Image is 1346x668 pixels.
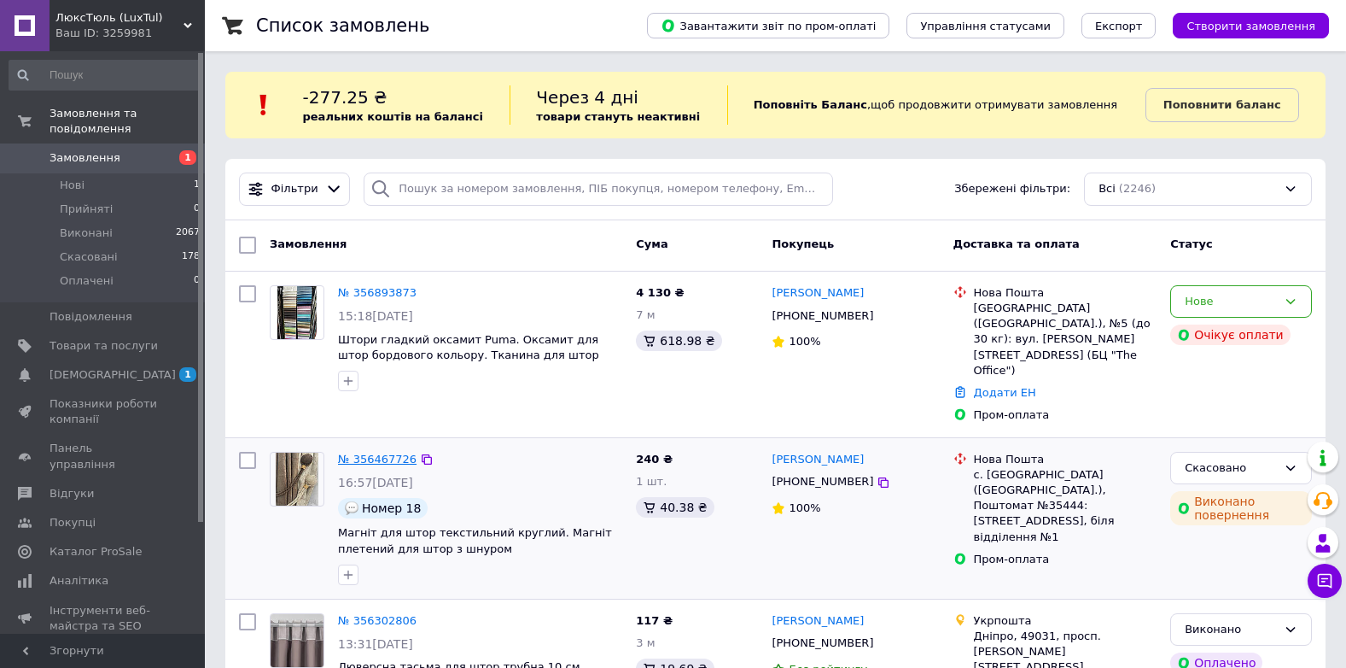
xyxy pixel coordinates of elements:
[194,202,200,217] span: 0
[50,486,94,501] span: Відгуки
[50,441,158,472] span: Панель управління
[338,637,413,651] span: 13:31[DATE]
[1185,460,1277,478] div: Скасовано
[50,309,132,325] span: Повідомлення
[636,497,714,518] div: 40.38 ₴
[974,552,1157,567] div: Пром-оплата
[954,181,1070,197] span: Збережені фільтри:
[338,309,413,323] span: 15:18[DATE]
[772,237,834,250] span: Покупець
[179,150,196,165] span: 1
[271,181,318,197] span: Фільтри
[1308,564,1342,598] button: Чат з покупцем
[1156,19,1329,32] a: Створити замовлення
[50,106,205,137] span: Замовлення та повідомлення
[364,173,833,206] input: Пошук за номером замовлення, ПІБ покупця, номером телефону, Email, номером накладної
[60,249,118,265] span: Скасовані
[772,452,864,468] a: [PERSON_NAME]
[953,237,1080,250] span: Доставка та оплата
[50,338,158,354] span: Товари та послуги
[772,309,873,322] span: [PHONE_NUMBER]
[536,110,700,123] b: товари стануть неактивні
[50,150,120,166] span: Замовлення
[1170,325,1291,345] div: Очікує оплати
[636,453,673,466] span: 240 ₴
[303,87,387,108] span: -277.25 ₴
[338,286,417,299] a: № 356893873
[974,301,1157,378] div: [GEOGRAPHIC_DATA] ([GEOGRAPHIC_DATA].), №5 (до 30 кг): вул. [PERSON_NAME][STREET_ADDRESS] (БЦ "Th...
[9,60,201,91] input: Пошук
[176,226,200,241] span: 2067
[251,92,277,118] img: :exclamation:
[303,110,484,123] b: реальних коштів на балансі
[1095,20,1143,32] span: Експорт
[50,515,96,530] span: Покупці
[1185,621,1277,639] div: Виконано
[50,367,176,383] span: [DEMOGRAPHIC_DATA]
[636,636,655,649] span: 3 м
[50,573,108,589] span: Аналітика
[789,335,820,348] span: 100%
[636,286,684,299] span: 4 130 ₴
[974,407,1157,423] div: Пром-оплата
[1186,20,1315,32] span: Створити замовлення
[276,453,318,506] img: Фото товару
[789,501,820,514] span: 100%
[55,26,205,41] div: Ваш ID: 3259981
[60,273,114,289] span: Оплачені
[772,613,864,630] a: [PERSON_NAME]
[974,386,1036,399] a: Додати ЕН
[754,98,867,111] b: Поповніть Баланс
[974,285,1157,301] div: Нова Пошта
[974,452,1157,467] div: Нова Пошта
[277,286,318,339] img: Фото товару
[974,467,1157,545] div: с. [GEOGRAPHIC_DATA] ([GEOGRAPHIC_DATA].), Поштомат №35444: [STREET_ADDRESS], біля відділення №1
[55,10,184,26] span: ЛюксТюль (LuxTul)
[256,15,429,36] h1: Список замовлень
[920,20,1051,32] span: Управління статусами
[50,396,158,427] span: Показники роботи компанії
[1098,181,1116,197] span: Всі
[1170,237,1213,250] span: Статус
[636,614,673,627] span: 117 ₴
[1119,182,1156,195] span: (2246)
[338,453,417,466] a: № 356467726
[636,331,721,351] div: 618.98 ₴
[60,226,113,241] span: Виконані
[270,452,324,507] a: Фото товару
[179,367,196,382] span: 1
[50,544,142,560] span: Каталог ProSale
[338,614,417,627] a: № 356302806
[772,636,873,649] span: [PHONE_NUMBER]
[1173,13,1329,38] button: Створити замовлення
[1081,13,1157,38] button: Експорт
[270,237,347,250] span: Замовлення
[636,475,667,488] span: 1 шт.
[270,285,324,340] a: Фото товару
[194,273,200,289] span: 0
[338,476,413,489] span: 16:57[DATE]
[194,178,200,193] span: 1
[60,178,84,193] span: Нові
[271,614,323,667] img: Фото товару
[647,13,889,38] button: Завантажити звіт по пром-оплаті
[727,85,1145,125] div: , щоб продовжити отримувати замовлення
[338,526,612,555] a: Магніт для штор текстильний круглий. Магніт плетений для штор з шнуром
[338,333,599,394] a: Штори гладкий оксамит Puma. Оксамит для штор бордового кольору. Тканина для штор оксамит, [DEMOGR...
[661,18,876,33] span: Завантажити звіт по пром-оплаті
[60,202,113,217] span: Прийняті
[1145,88,1299,122] a: Поповнити баланс
[1185,293,1277,311] div: Нове
[362,501,421,515] span: Номер 18
[270,613,324,668] a: Фото товару
[636,237,667,250] span: Cума
[906,13,1064,38] button: Управління статусами
[182,249,200,265] span: 178
[536,87,638,108] span: Через 4 дні
[772,475,873,488] span: [PHONE_NUMBER]
[50,603,158,634] span: Інструменти веб-майстра та SEO
[772,285,864,302] a: [PERSON_NAME]
[1163,98,1281,111] b: Поповнити баланс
